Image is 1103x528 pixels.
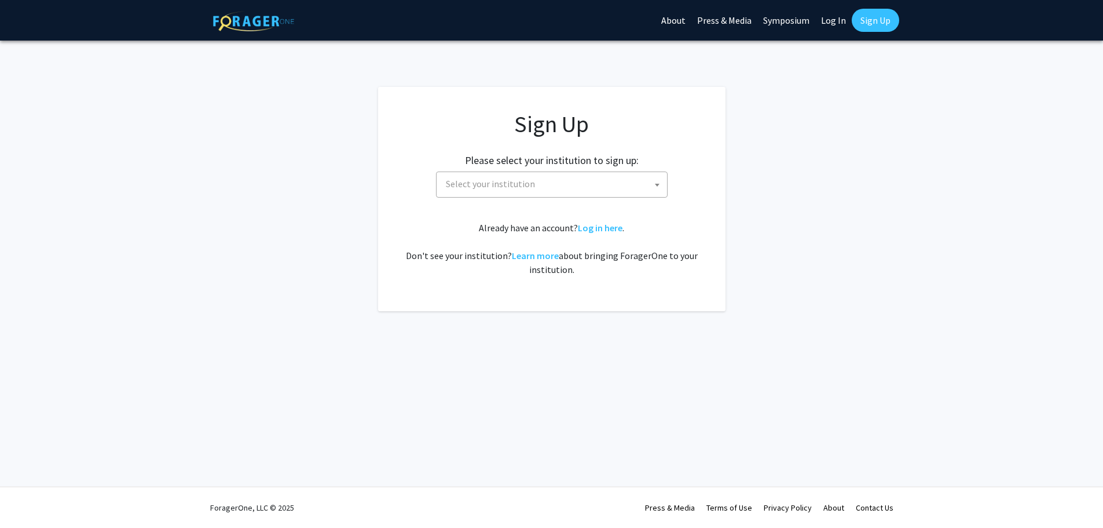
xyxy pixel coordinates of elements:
[401,221,702,276] div: Already have an account? . Don't see your institution? about bringing ForagerOne to your institut...
[436,172,668,198] span: Select your institution
[764,502,812,513] a: Privacy Policy
[401,110,702,138] h1: Sign Up
[578,222,622,234] a: Log in here
[465,154,639,167] h2: Please select your institution to sign up:
[210,487,294,528] div: ForagerOne, LLC © 2025
[852,9,899,32] a: Sign Up
[823,502,844,513] a: About
[441,172,667,196] span: Select your institution
[856,502,893,513] a: Contact Us
[213,11,294,31] img: ForagerOne Logo
[645,502,695,513] a: Press & Media
[706,502,752,513] a: Terms of Use
[446,178,535,190] span: Select your institution
[512,250,559,261] a: Learn more about bringing ForagerOne to your institution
